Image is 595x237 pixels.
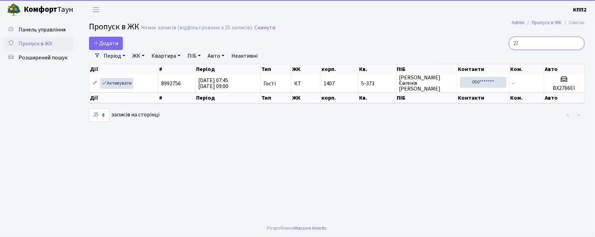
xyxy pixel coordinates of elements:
[89,108,109,122] select: записів на сторінці
[24,4,57,15] b: Комфорт
[294,81,318,86] span: КТ
[7,3,21,17] img: logo.png
[3,51,73,65] a: Розширений пошук
[358,64,396,74] th: Кв.
[161,80,181,87] span: 8992756
[254,24,275,31] a: Скинути
[89,21,139,33] span: Пропуск в ЖК
[573,6,587,14] a: КПП2
[229,50,260,62] a: Неактивні
[512,80,514,87] span: -
[544,93,585,103] th: Авто
[3,23,73,37] a: Панель управління
[510,93,544,103] th: Ком.
[89,37,123,50] a: Додати
[89,64,158,74] th: Дії
[158,64,196,74] th: #
[18,54,67,62] span: Розширений пошук
[101,50,128,62] a: Період
[547,85,581,92] h5: BX2766EI
[291,93,321,103] th: ЖК
[291,64,321,74] th: ЖК
[321,93,358,103] th: корп.
[94,39,118,47] span: Додати
[501,15,595,30] nav: breadcrumb
[263,81,276,86] span: Гості
[361,81,393,86] span: 5-373
[512,19,525,26] a: Admin
[141,24,253,31] div: Немає записів (відфільтровано з 25 записів).
[158,93,196,103] th: #
[100,78,133,89] a: Активувати
[261,93,291,103] th: Тип
[24,4,73,16] span: Таун
[149,50,183,62] a: Квартира
[457,93,510,103] th: Контакти
[510,64,544,74] th: Ком.
[532,19,561,26] a: Пропуск в ЖК
[198,77,228,90] span: [DATE] 07:45 [DATE] 09:00
[358,93,396,103] th: Кв.
[323,80,335,87] span: 1407
[89,93,158,103] th: Дії
[544,64,585,74] th: Авто
[18,40,53,48] span: Пропуск в ЖК
[396,64,457,74] th: ПІБ
[205,50,227,62] a: Авто
[267,224,328,232] div: Розроблено .
[129,50,147,62] a: ЖК
[399,75,454,92] span: [PERSON_NAME] Євгенія [PERSON_NAME]
[3,37,73,51] a: Пропуск в ЖК
[89,108,159,122] label: записів на сторінці
[87,4,105,15] button: Переключити навігацію
[195,64,261,74] th: Період
[295,224,327,232] a: Massive Kinetic
[18,26,66,34] span: Панель управління
[396,93,457,103] th: ПІБ
[321,64,358,74] th: корп.
[561,19,585,27] li: Список
[185,50,203,62] a: ПІБ
[195,93,261,103] th: Період
[457,64,510,74] th: Контакти
[509,37,585,50] input: Пошук...
[261,64,291,74] th: Тип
